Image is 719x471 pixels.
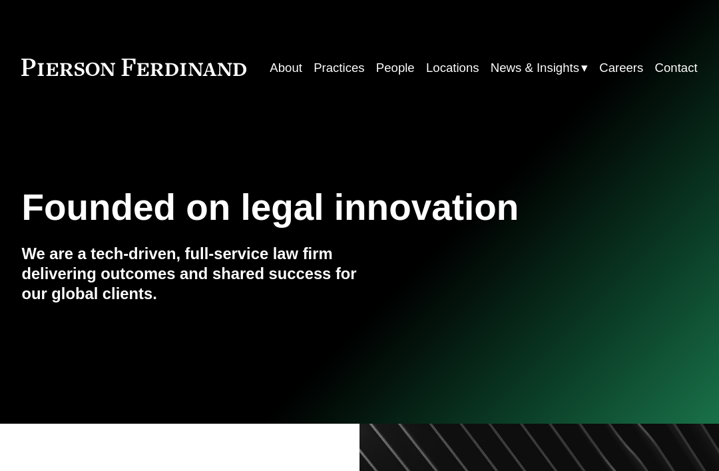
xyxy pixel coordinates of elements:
h1: Founded on legal innovation [21,187,585,229]
a: People [376,55,415,80]
a: Practices [314,55,364,80]
a: Contact [655,55,698,80]
span: News & Insights [491,57,579,79]
h4: We are a tech-driven, full-service law firm delivering outcomes and shared success for our global... [21,244,359,304]
a: folder dropdown [491,55,588,80]
a: Careers [599,55,643,80]
a: About [270,55,302,80]
a: Locations [426,55,479,80]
